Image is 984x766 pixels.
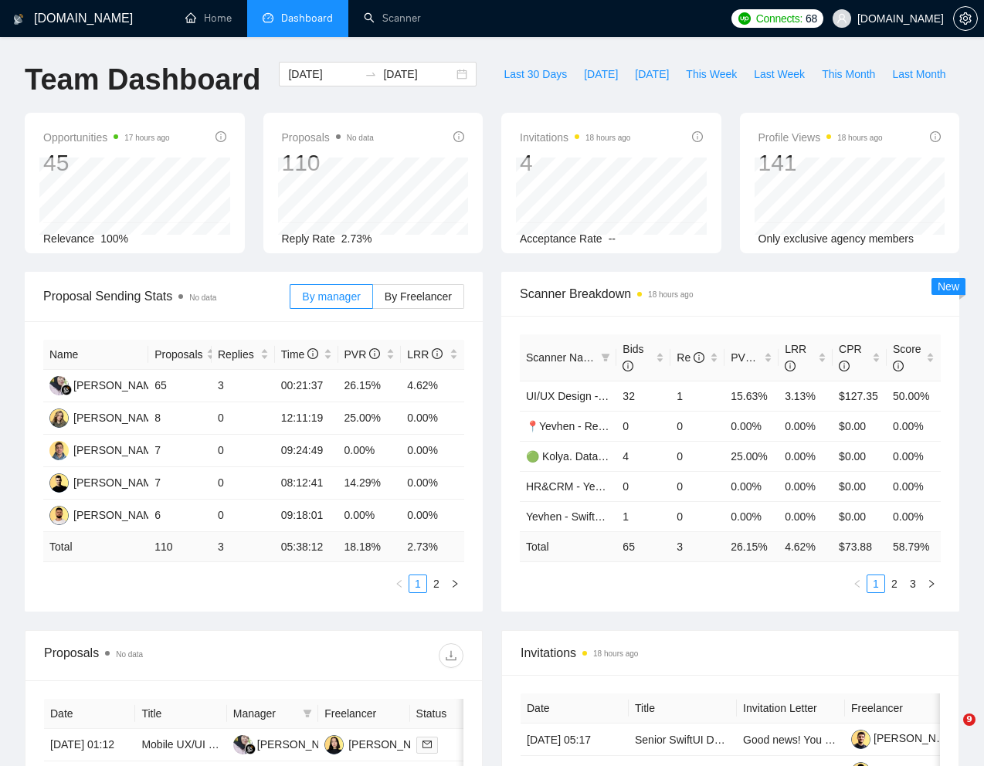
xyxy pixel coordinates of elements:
time: 17 hours ago [124,134,169,142]
span: info-circle [692,131,703,142]
th: Title [135,699,226,729]
span: setting [954,12,977,25]
span: Bids [623,343,643,372]
span: info-circle [369,348,380,359]
li: Next Page [922,574,941,593]
span: mail [422,740,432,749]
td: 4.62 % [779,531,833,561]
img: upwork-logo.png [738,12,751,25]
button: right [446,574,464,593]
span: Acceptance Rate [520,232,602,245]
td: $127.35 [833,381,887,411]
td: 0.00% [338,500,402,532]
span: info-circle [893,361,904,371]
span: PVR [731,351,767,364]
th: Date [521,693,629,724]
img: c1j7Sg90kHuYCLctm_HIlZdH_GbHsuG8jdkTZQTD4xVlUgUKFNEXY5ncmpHjeBIv4X [851,730,870,749]
a: FF[PERSON_NAME] [49,378,162,391]
a: MD[PERSON_NAME] [49,411,162,423]
div: [PERSON_NAME] [257,736,346,753]
td: 0.00% [401,402,464,435]
span: info-circle [694,352,704,363]
button: setting [953,6,978,31]
a: YS[PERSON_NAME] [49,476,162,488]
td: Senior SwiftUI Dev for Tiktok-style feed (AVFoundation etc.) [629,724,737,756]
span: download [439,649,463,662]
span: Proposals [154,346,202,363]
td: 0 [670,471,724,501]
th: Name [43,340,148,370]
button: This Week [677,62,745,86]
h1: Team Dashboard [25,62,260,98]
a: AK[PERSON_NAME] [49,443,162,456]
td: 08:12:41 [275,467,338,500]
span: Profile Views [758,128,883,147]
td: 32 [616,381,670,411]
span: filter [303,709,312,718]
img: NB [324,735,344,754]
td: $0.00 [833,411,887,441]
td: 7 [148,435,212,467]
span: Manager [233,705,297,722]
td: 12:11:19 [275,402,338,435]
time: 18 hours ago [593,649,638,658]
span: Last Week [754,66,805,83]
div: [PERSON_NAME] [73,474,162,491]
li: 2 [885,574,904,593]
img: gigradar-bm.png [245,744,256,754]
th: Freelancer [845,693,953,724]
td: 58.79 % [887,531,941,561]
span: No data [189,293,216,302]
button: This Month [813,62,884,86]
span: Time [281,348,318,361]
td: 0 [670,441,724,471]
span: Scanner Name [526,351,598,364]
td: [DATE] 05:17 [521,724,629,756]
span: info-circle [432,348,443,359]
span: By Freelancer [385,290,452,303]
td: 26.15% [338,370,402,402]
span: Opportunities [43,128,170,147]
td: 0 [212,435,275,467]
button: download [439,643,463,668]
td: 3.13% [779,381,833,411]
span: info-circle [307,348,318,359]
input: End date [383,66,453,83]
td: [DATE] 01:12 [44,729,135,761]
td: 0.00% [779,411,833,441]
span: Invitations [521,643,940,663]
span: New [938,280,959,293]
span: PVR [344,348,381,361]
td: 0.00% [887,471,941,501]
td: $0.00 [833,441,887,471]
span: -- [609,232,616,245]
td: 00:21:37 [275,370,338,402]
td: $0.00 [833,471,887,501]
td: Total [43,532,148,562]
button: right [922,574,941,593]
th: Date [44,699,135,729]
th: Invitation Letter [737,693,845,724]
td: 0.00% [887,441,941,471]
li: Previous Page [390,574,409,593]
a: Mobile UX/UI Designer for Next.js Application [141,738,358,751]
td: 3 [212,370,275,402]
div: 45 [43,148,170,178]
td: 18.18 % [338,532,402,562]
img: gigradar-bm.png [61,385,72,395]
span: Connects: [756,10,802,27]
a: UI/UX Design - [PERSON_NAME] [526,390,690,402]
span: Relevance [43,232,94,245]
span: No data [347,134,374,142]
time: 18 hours ago [837,134,882,142]
span: 9 [963,713,976,726]
td: 0 [616,411,670,441]
li: 1 [409,574,427,593]
td: 4 [616,441,670,471]
span: 100% [100,232,128,245]
a: Yevhen - Swift+iOS [526,510,619,523]
span: info-circle [623,361,633,371]
a: Senior SwiftUI Dev for Tiktok-style feed (AVFoundation etc.) [635,734,921,746]
button: Last 30 Days [495,62,575,86]
td: 0 [212,402,275,435]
